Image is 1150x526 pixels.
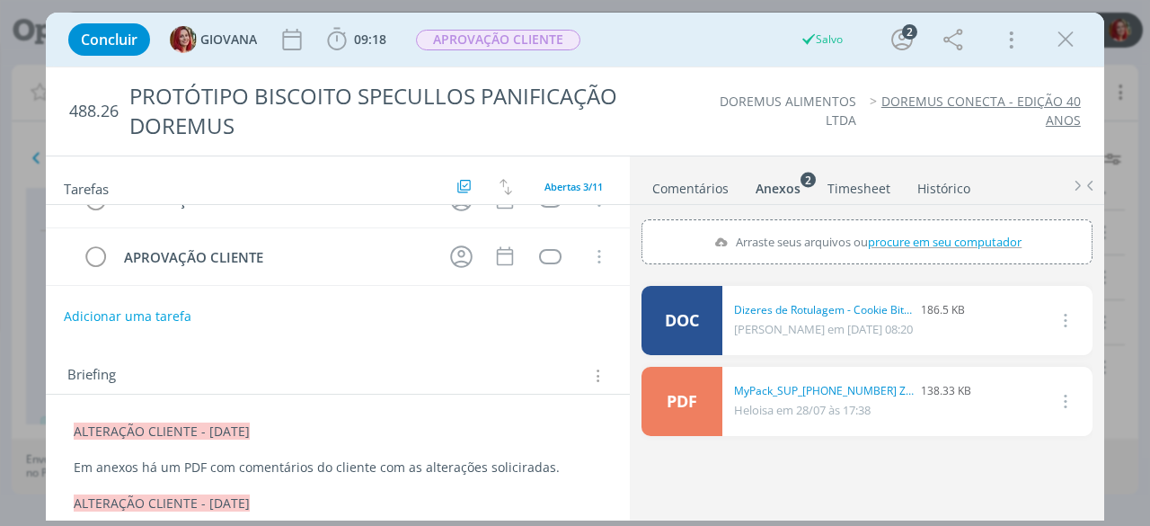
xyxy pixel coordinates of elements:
span: [PERSON_NAME] em [DATE] 08:20 [734,321,913,337]
label: Arraste seus arquivos ou [706,230,1027,254]
a: PDF [641,367,722,436]
button: Adicionar uma tarefa [63,300,192,333]
span: 09:18 [354,31,386,48]
button: Concluir [68,23,150,56]
p: Em anexos há um PDF com comentários do cliente com as alterações soliciradas. [74,459,602,477]
div: Anexos [756,180,801,198]
div: dialog [46,13,1104,521]
sup: 2 [801,173,816,188]
a: DOC [641,286,722,355]
span: Tarefas [64,176,109,198]
span: Heloisa em 28/07 às 17:38 [734,402,871,418]
div: Salvo [801,31,843,48]
span: procure em seu computador [868,233,1022,249]
span: APROVAÇÃO CLIENTE [416,30,580,50]
a: Comentários [651,172,730,198]
a: DOREMUS ALIMENTOS LTDA [720,93,856,128]
span: 488.26 [69,102,119,121]
div: APROVAÇÃO CLIENTE [116,246,434,269]
span: Abertas 3/11 [544,180,603,193]
a: Dizeres de Rotulagem - Cookie Bits - Convenção 40 anos (2).doc [734,302,914,318]
button: 09:18 [323,25,391,54]
a: DOREMUS CONECTA - EDIÇÃO 40 ANOS [881,93,1081,128]
span: Briefing [67,364,116,388]
img: G [170,26,197,53]
span: ALTERAÇÃO CLIENTE - [DATE] [74,423,250,440]
a: Timesheet [827,172,891,198]
button: GGIOVANA [170,26,257,53]
div: 2 [902,24,917,40]
div: 186.5 KB [734,302,965,318]
img: arrow-down-up.svg [500,179,512,195]
span: Concluir [81,32,137,47]
button: APROVAÇÃO CLIENTE [415,29,581,51]
span: ALTERAÇÃO CLIENTE - [DATE] [74,495,250,512]
div: PROTÓTIPO BISCOITO SPECULLOS PANIFICAÇÃO DOREMUS [122,75,651,148]
div: 138.33 KB [734,383,971,399]
a: MyPack_SUP_[PHONE_NUMBER] Zíper (150x120x70).pdf [734,383,914,399]
button: 2 [888,25,916,54]
a: Histórico [916,172,971,198]
span: GIOVANA [200,33,257,46]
